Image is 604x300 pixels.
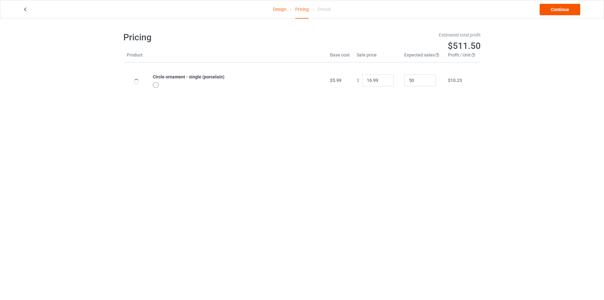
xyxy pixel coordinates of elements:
[295,0,309,19] div: Pricing
[330,78,341,83] span: $5.99
[540,4,580,15] a: Continue
[123,32,298,43] h1: Pricing
[327,52,353,63] th: Base cost
[318,0,331,18] div: Details
[123,52,149,63] th: Product
[448,78,462,83] span: $10.23
[273,0,286,18] a: Design
[401,52,445,63] th: Expected sales
[357,78,359,83] span: $
[353,52,401,63] th: Sale price
[445,52,481,63] th: Profit / Unit
[448,41,481,51] span: $511.50
[307,32,481,38] div: Estimated total profit
[153,74,224,79] b: Circle ornament - single (porcelain)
